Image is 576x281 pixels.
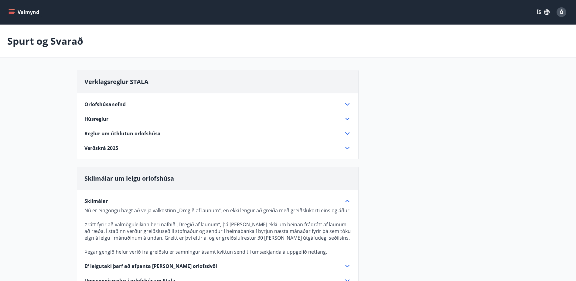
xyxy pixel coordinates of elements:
[84,262,351,270] div: Ef leigutaki þarf að afpanta [PERSON_NAME] orlofsdvöl
[84,78,148,86] span: Verklagsreglur STALA
[84,205,351,255] div: Skilmálar
[7,7,42,18] button: menu
[84,144,351,152] div: Verðskrá 2025
[84,101,126,108] span: Orlofshúsanefnd
[560,9,564,16] span: Ó
[84,263,217,269] span: Ef leigutaki þarf að afpanta [PERSON_NAME] orlofsdvöl
[554,5,569,19] button: Ó
[84,101,351,108] div: Orlofshúsanefnd
[84,115,351,123] div: Húsreglur
[84,130,351,137] div: Reglur um úthlutun orlofshúsa
[84,130,161,137] span: Reglur um úthlutun orlofshúsa
[84,145,118,151] span: Verðskrá 2025
[84,221,351,241] p: Þrátt fyrir að valmöguleikinn beri nafnið „Dregið af launum“, þá [PERSON_NAME] ekki um beinan frá...
[533,7,553,18] button: ÍS
[7,34,83,48] p: Spurt og Svarað
[84,116,108,122] span: Húsreglur
[84,174,174,182] span: Skilmálar um leigu orlofshúsa
[84,248,351,255] p: Þegar gengið hefur verið frá greiðslu er samningur ásamt kvittun send til umsækjanda á uppgefið n...
[84,197,351,205] div: Skilmálar
[84,207,351,214] p: Nú er eingöngu hægt að velja valkostinn „Dregið af launum“, en ekki lengur að greiða með greiðslu...
[84,198,108,204] span: Skilmálar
